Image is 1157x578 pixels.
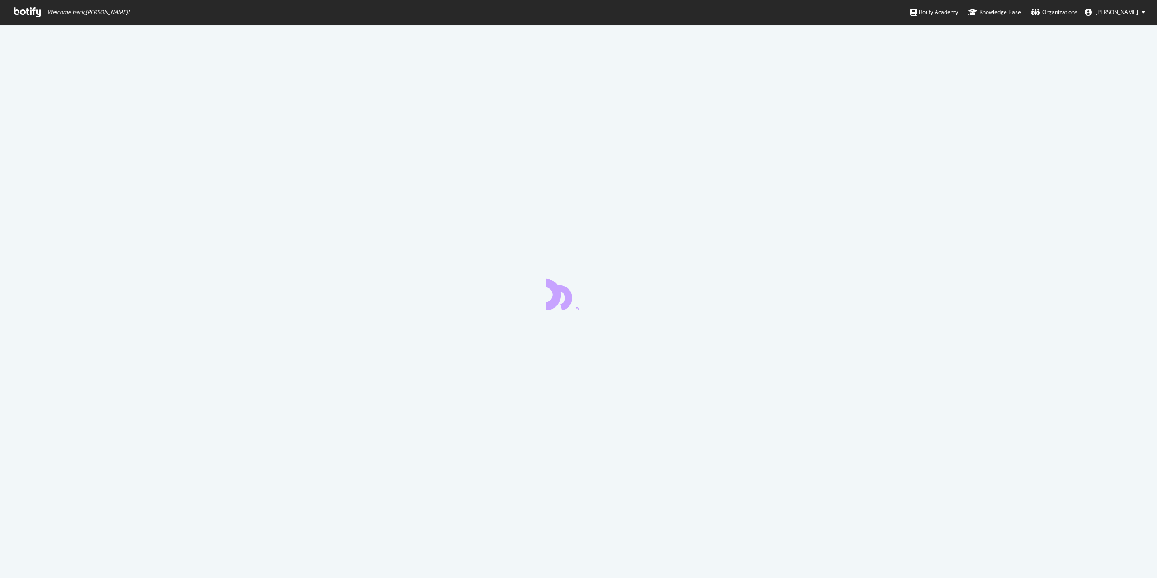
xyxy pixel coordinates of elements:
div: Organizations [1031,8,1077,17]
div: animation [546,278,611,310]
div: Knowledge Base [968,8,1021,17]
span: Axel Roth [1096,8,1138,16]
div: Botify Academy [910,8,958,17]
button: [PERSON_NAME] [1077,5,1152,19]
span: Welcome back, [PERSON_NAME] ! [47,9,129,16]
